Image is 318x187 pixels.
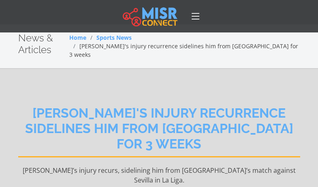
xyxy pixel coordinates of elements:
[69,42,300,59] li: [PERSON_NAME]'s injury recurrence sidelines him from [GEOGRAPHIC_DATA] for 3 weeks
[69,34,86,41] a: Home
[18,32,70,56] h2: News & Articles
[96,34,132,41] a: Sports News
[18,166,300,185] p: [PERSON_NAME]’s injury recurs, sidelining him from [GEOGRAPHIC_DATA]’s match against Sevilla in L...
[123,6,177,26] img: main.misr_connect
[18,105,300,157] h2: [PERSON_NAME]'s injury recurrence sidelines him from [GEOGRAPHIC_DATA] for 3 weeks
